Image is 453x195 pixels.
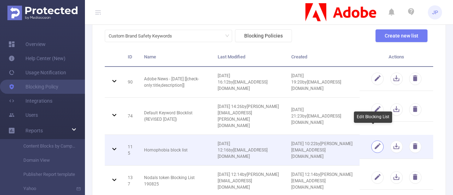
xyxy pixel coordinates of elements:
div: Custom Brand Safety Keywords [109,30,177,42]
span: [DATE] 16:12 by [EMAIL_ADDRESS][DOMAIN_NAME] [218,73,268,91]
td: 115 [122,135,139,166]
span: Name [144,54,156,59]
button: Create new list [375,29,428,42]
a: Reports [25,124,43,138]
span: [DATE] 14:26 by [PERSON_NAME][EMAIL_ADDRESS][PERSON_NAME][DOMAIN_NAME] [218,104,279,128]
button: Blocking Policies [235,29,292,42]
span: [DATE] 12:16 by [EMAIL_ADDRESS][DOMAIN_NAME] [218,141,268,159]
td: Homophobia block list [139,135,212,166]
td: 74 [122,98,139,135]
span: Created [291,54,307,59]
a: Blocking Policy [8,80,58,94]
span: JP [432,5,438,19]
a: Content Blocks by Campaign [14,139,76,153]
td: 90 [122,67,139,98]
a: Users [8,108,38,122]
span: [DATE] 12:14 by [PERSON_NAME][EMAIL_ADDRESS][DOMAIN_NAME] [218,172,279,190]
td: Adobe News - [DATE] [[check-only:title,description]] [139,67,212,98]
a: Integrations [8,94,52,108]
a: Publisher Report template [14,167,76,182]
span: Reports [25,128,43,133]
td: Default Keyword Blocklist (REVISED [DATE]) [139,98,212,135]
a: Overview [8,37,46,51]
span: [DATE] 10:22 by [PERSON_NAME][EMAIL_ADDRESS][DOMAIN_NAME] [291,141,352,159]
a: Blocking Policies [232,33,292,39]
a: Usage Notification [8,65,66,80]
span: [DATE] 19:20 by [EMAIL_ADDRESS][DOMAIN_NAME] [291,73,341,91]
a: Help Center (New) [8,51,65,65]
span: [DATE] 21:23 by [EMAIL_ADDRESS][DOMAIN_NAME] [291,107,341,125]
span: [DATE] 12:14 by [PERSON_NAME][EMAIL_ADDRESS][DOMAIN_NAME] [291,172,352,190]
i: icon: down [225,34,229,39]
span: Actions [389,54,404,59]
img: Protected Media [7,6,78,20]
a: Domain View [14,153,76,167]
div: Edit Blocking List [354,111,392,123]
span: Last Modified [218,54,245,59]
span: ID [128,54,132,59]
